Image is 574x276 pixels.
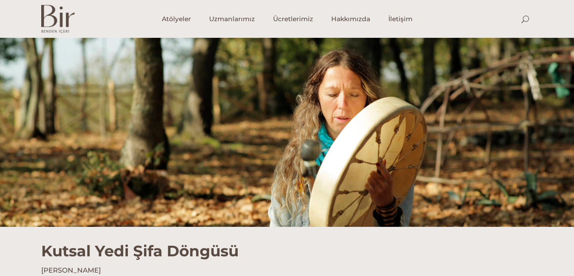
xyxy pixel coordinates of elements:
h1: Kutsal Yedi Şifa Döngüsü [41,227,533,260]
span: Atölyeler [162,15,191,23]
span: Hakkımızda [331,15,370,23]
span: İletişim [388,15,413,23]
h4: [PERSON_NAME] [41,266,533,275]
span: Ücretlerimiz [273,15,313,23]
span: Uzmanlarımız [209,15,255,23]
